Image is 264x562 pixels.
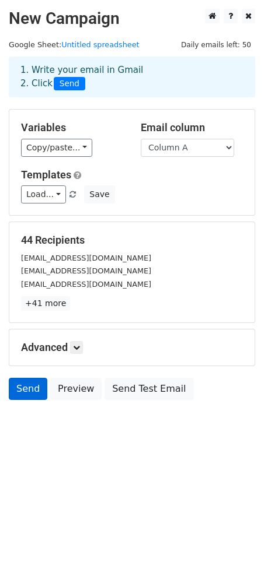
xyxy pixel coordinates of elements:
a: Templates [21,168,71,181]
small: Google Sheet: [9,40,140,49]
small: [EMAIL_ADDRESS][DOMAIN_NAME] [21,266,151,275]
a: Load... [21,185,66,203]
a: Untitled spreadsheet [61,40,139,49]
h5: 44 Recipients [21,234,243,247]
iframe: Chat Widget [206,506,264,562]
button: Save [84,185,114,203]
a: Send Test Email [105,378,193,400]
a: Preview [50,378,102,400]
a: Daily emails left: 50 [177,40,255,49]
span: Send [54,77,85,91]
a: +41 more [21,296,70,311]
a: Copy/paste... [21,139,92,157]
h2: New Campaign [9,9,255,29]
small: [EMAIL_ADDRESS][DOMAIN_NAME] [21,280,151,289]
h5: Email column [141,121,243,134]
small: [EMAIL_ADDRESS][DOMAIN_NAME] [21,254,151,262]
a: Send [9,378,47,400]
h5: Advanced [21,341,243,354]
span: Daily emails left: 50 [177,38,255,51]
h5: Variables [21,121,123,134]
div: 1. Write your email in Gmail 2. Click [12,64,252,90]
